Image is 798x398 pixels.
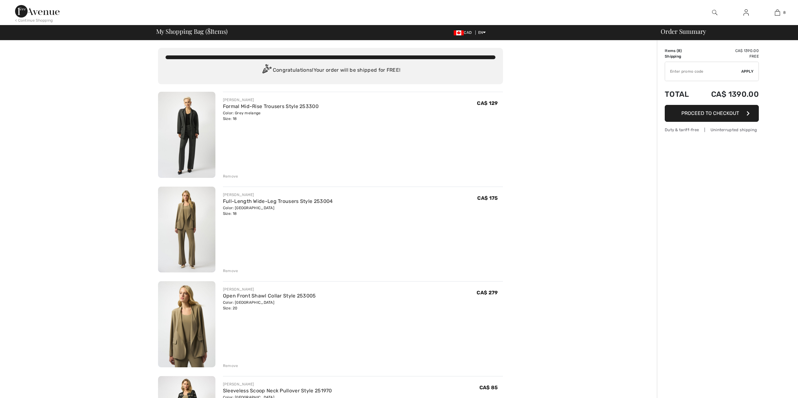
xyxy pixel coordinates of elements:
img: search the website [712,9,717,16]
div: Remove [223,173,238,179]
span: My Shopping Bag ( Items) [156,28,228,34]
a: Open Front Shawl Collar Style 253005 [223,293,316,299]
span: Proceed to Checkout [681,110,739,116]
div: Color: [GEOGRAPHIC_DATA] Size: 20 [223,300,316,311]
div: Duty & tariff-free | Uninterrupted shipping [665,127,759,133]
div: [PERSON_NAME] [223,97,319,103]
img: 1ère Avenue [15,5,60,18]
td: CA$ 1390.00 [696,84,759,105]
td: CA$ 1390.00 [696,48,759,54]
div: < Continue Shopping [15,18,53,23]
a: Sign In [738,9,754,17]
div: Color: Grey melange Size: 18 [223,110,319,121]
img: My Info [743,9,749,16]
div: Color: [GEOGRAPHIC_DATA] Size: 18 [223,205,333,216]
div: Congratulations! Your order will be shipped for FREE! [166,64,495,77]
span: Apply [741,69,754,74]
div: Order Summary [653,28,794,34]
td: Shipping [665,54,696,59]
td: Total [665,84,696,105]
img: Congratulation2.svg [260,64,273,77]
input: Promo code [665,62,741,81]
a: Full-Length Wide-Leg Trousers Style 253004 [223,198,333,204]
span: CA$ 129 [477,100,498,106]
div: [PERSON_NAME] [223,381,332,387]
span: CA$ 85 [479,385,498,390]
td: Items ( ) [665,48,696,54]
img: Canadian Dollar [454,30,464,35]
div: [PERSON_NAME] [223,287,316,292]
a: 8 [762,9,793,16]
span: CAD [454,30,474,35]
span: 8 [783,10,786,15]
span: CA$ 175 [477,195,498,201]
div: [PERSON_NAME] [223,192,333,198]
td: Free [696,54,759,59]
span: 8 [678,49,680,53]
span: CA$ 279 [477,290,498,296]
img: Full-Length Wide-Leg Trousers Style 253004 [158,187,215,273]
a: Formal Mid-Rise Trousers Style 253300 [223,103,319,109]
button: Proceed to Checkout [665,105,759,122]
div: Remove [223,363,238,369]
a: Sleeveless Scoop Neck Pullover Style 251970 [223,388,332,394]
div: Remove [223,268,238,274]
img: Open Front Shawl Collar Style 253005 [158,281,215,367]
img: Formal Mid-Rise Trousers Style 253300 [158,92,215,178]
span: 8 [207,27,210,35]
span: EN [478,30,486,35]
img: My Bag [775,9,780,16]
